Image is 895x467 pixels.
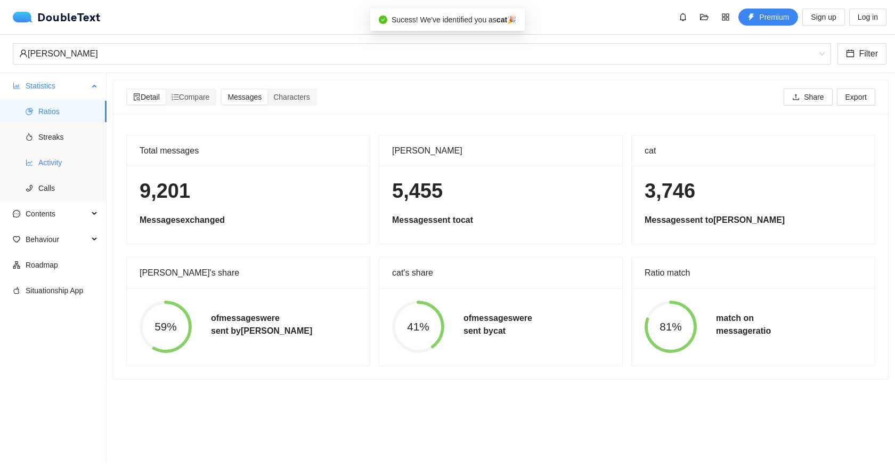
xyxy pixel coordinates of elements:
div: DoubleText [13,12,101,22]
span: bar-chart [13,82,20,90]
span: 41% [392,321,444,333]
div: [PERSON_NAME]'s share [140,257,357,288]
span: ordered-list [172,93,179,101]
button: Log in [849,9,886,26]
span: 59% [140,321,192,333]
span: pie-chart [26,108,33,115]
span: Behaviour [26,229,88,250]
span: apple [13,287,20,294]
span: Messages [227,93,262,101]
span: check-circle [379,15,387,24]
div: Ratio match [645,257,862,288]
span: Roadmap [26,254,98,276]
div: cat's share [392,257,609,288]
span: Sucess! We've identified you as 🎉 [392,15,516,24]
span: Premium [759,11,789,23]
span: user [19,49,28,58]
span: Share [804,91,824,103]
h1: 3,746 [645,179,862,204]
h5: Messages sent to [PERSON_NAME] [645,214,862,227]
button: folder-open [696,9,713,26]
span: Export [845,91,867,103]
h1: 9,201 [140,179,357,204]
h5: Messages sent to cat [392,214,609,227]
span: Sign up [811,11,836,23]
button: bell [674,9,691,26]
span: line-chart [26,159,33,166]
h1: 5,455 [392,179,609,204]
button: Export [837,88,875,106]
span: calendar [846,49,855,59]
span: Filter [859,47,878,60]
div: Total messages [140,135,357,166]
span: message [13,210,20,218]
span: Ratios [38,101,98,122]
img: logo [13,12,37,22]
span: Activity [38,152,98,173]
span: Detail [133,93,160,101]
h5: of messages were sent by cat [463,312,532,337]
span: Characters [273,93,310,101]
h5: Messages exchanged [140,214,357,227]
a: logoDoubleText [13,12,101,22]
button: uploadShare [784,88,832,106]
div: [PERSON_NAME] [392,135,609,166]
button: appstore [717,9,734,26]
span: 81% [645,321,697,333]
span: phone [26,184,33,192]
span: Streaks [38,126,98,148]
span: thunderbolt [747,13,755,22]
span: folder-open [696,13,712,21]
span: Log in [858,11,878,23]
span: heart [13,236,20,243]
h5: of messages were sent by [PERSON_NAME] [211,312,312,337]
div: cat [645,135,862,166]
span: Situationship App [26,280,98,301]
span: upload [792,93,800,102]
span: Contents [26,203,88,224]
button: Sign up [802,9,844,26]
b: cat [497,15,507,24]
button: calendarFilter [837,43,886,65]
span: Statistics [26,75,88,96]
span: Matthew Wierzbowski [19,44,825,64]
span: appstore [718,13,734,21]
span: bell [675,13,691,21]
h5: match on message ratio [716,312,771,337]
span: fire [26,133,33,141]
button: thunderboltPremium [738,9,798,26]
span: file-search [133,93,141,101]
span: Calls [38,178,98,199]
span: apartment [13,261,20,269]
span: Compare [172,93,210,101]
div: [PERSON_NAME] [19,44,815,64]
